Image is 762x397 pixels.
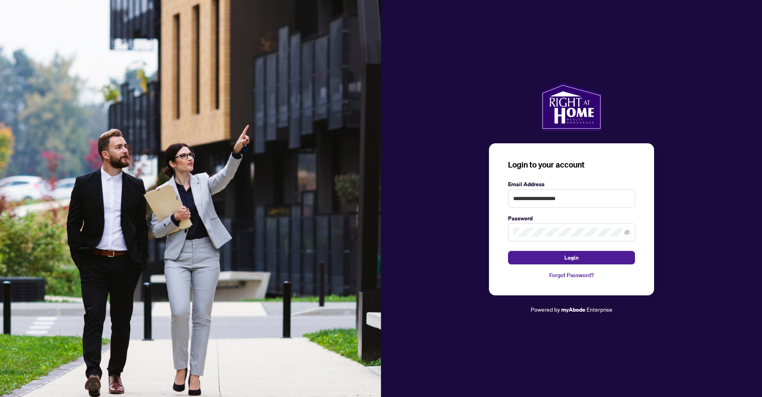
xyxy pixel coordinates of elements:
label: Password [508,214,635,223]
button: Login [508,251,635,264]
label: Email Address [508,180,635,189]
span: Login [564,251,579,264]
img: ma-logo [541,83,602,131]
span: eye-invisible [624,229,630,235]
span: Enterprise [587,306,612,313]
a: myAbode [561,305,585,314]
a: Forgot Password? [508,271,635,279]
span: Powered by [531,306,560,313]
h3: Login to your account [508,159,635,170]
